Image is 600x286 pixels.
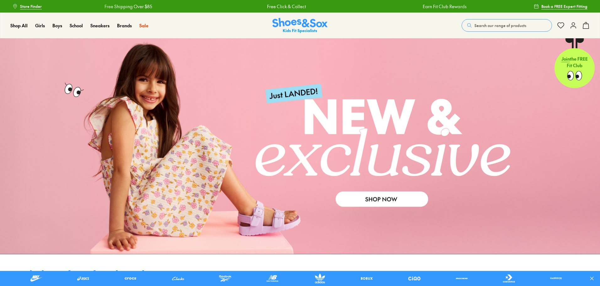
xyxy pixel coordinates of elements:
[70,22,83,29] a: School
[421,3,465,10] a: Earn Fit Club Rewards
[462,19,552,32] button: Search our range of products
[103,3,151,10] a: Free Shipping Over $85
[52,22,62,29] a: Boys
[272,18,328,33] img: SNS_Logo_Responsive.svg
[20,3,42,9] span: Store Finder
[13,1,42,12] a: Store Finder
[266,3,305,10] a: Free Click & Collect
[554,51,595,74] p: the FREE Fit Club
[35,22,45,29] a: Girls
[272,18,328,33] a: Shoes & Sox
[561,56,570,62] span: Join
[10,22,28,29] a: Shop All
[541,3,587,9] span: Book a FREE Expert Fitting
[474,23,526,28] span: Search our range of products
[117,22,132,29] a: Brands
[90,22,110,29] a: Sneakers
[139,22,148,29] a: Sale
[534,1,587,12] a: Book a FREE Expert Fitting
[554,38,595,88] a: Jointhe FREE Fit Club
